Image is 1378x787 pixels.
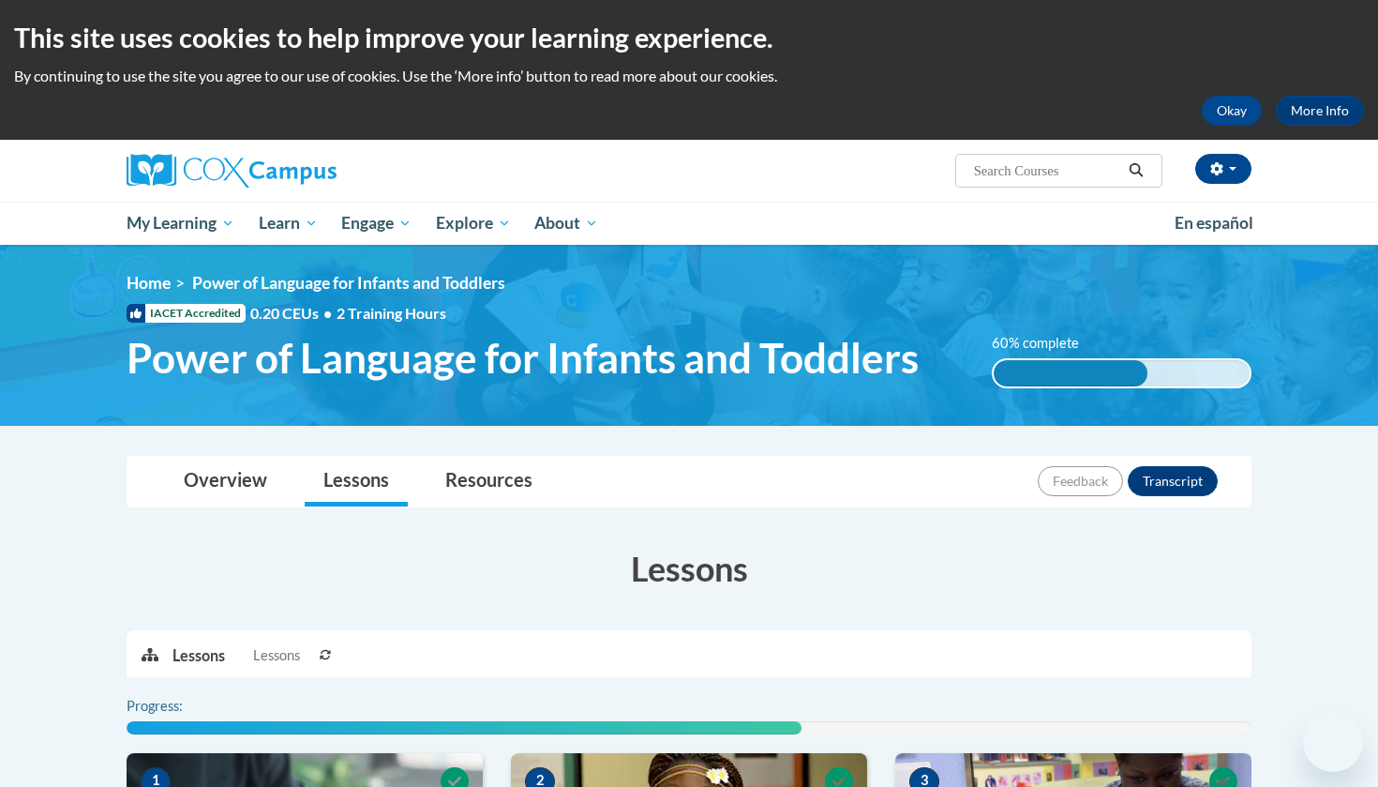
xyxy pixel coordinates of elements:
button: Transcript [1128,466,1218,496]
button: Okay [1202,96,1262,126]
a: Resources [427,457,551,507]
span: Learn [259,212,318,235]
span: IACET Accredited [127,304,246,323]
a: More Info [1276,96,1364,126]
h3: Lessons [127,545,1251,592]
button: Account Settings [1195,154,1251,184]
img: Cox Campus [127,154,337,188]
a: My Learning [114,202,247,245]
span: Lessons [253,645,300,666]
span: Power of Language for Infants and Toddlers [127,333,919,383]
iframe: Button to launch messaging window [1303,712,1363,772]
button: Search [1122,159,1150,182]
h2: This site uses cookies to help improve your learning experience. [14,19,1364,56]
input: Search Courses [972,159,1122,182]
span: 2 Training Hours [337,304,446,322]
a: Explore [424,202,523,245]
label: 60% complete [992,333,1100,354]
span: Power of Language for Infants and Toddlers [192,273,505,293]
span: Engage [341,212,412,235]
span: About [534,212,598,235]
a: Engage [329,202,424,245]
a: Learn [247,202,330,245]
a: Overview [165,457,286,507]
button: Feedback [1038,466,1123,496]
span: En español [1175,213,1253,233]
a: Lessons [305,457,408,507]
span: Explore [436,212,511,235]
a: Cox Campus [127,154,483,188]
div: 60% complete [994,360,1147,386]
a: En español [1162,204,1266,243]
p: By continuing to use the site you agree to our use of cookies. Use the ‘More info’ button to read... [14,66,1364,86]
span: • [323,304,332,322]
a: Home [127,273,171,293]
label: Progress: [127,696,234,717]
span: My Learning [127,212,234,235]
div: Main menu [98,202,1280,245]
span: 0.20 CEUs [250,303,337,324]
a: About [523,202,611,245]
p: Lessons [172,645,225,666]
